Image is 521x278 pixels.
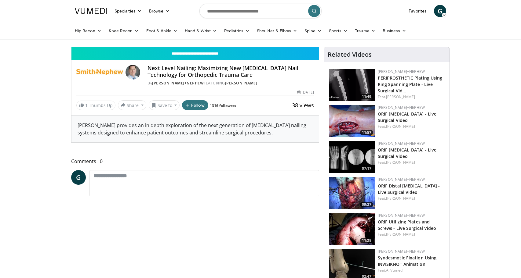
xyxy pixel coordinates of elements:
[378,219,436,231] a: ORIF Utilizing Plates and Screws - Live Surgical Video
[76,101,115,110] a: 1 Thumbs Up
[386,160,415,165] a: [PERSON_NAME]
[378,94,445,100] div: Feat.
[329,213,375,245] img: 6b510779-0901-41e0-85db-56c4c51363a4.150x105_q85_crop-smart_upscale.jpg
[71,170,86,185] a: G
[378,141,425,146] a: [PERSON_NAME]+Nephew
[360,94,373,99] span: 11:49
[329,105,375,137] a: 11:57
[111,5,145,17] a: Specialties
[386,196,415,201] a: [PERSON_NAME]
[145,5,173,17] a: Browse
[434,5,446,17] a: G
[386,124,415,129] a: [PERSON_NAME]
[152,80,204,86] a: [PERSON_NAME]+Nephew
[329,213,375,245] a: 11:28
[378,232,445,237] div: Feat.
[405,5,430,17] a: Favorites
[71,25,105,37] a: Hip Recon
[105,25,143,37] a: Knee Recon
[378,160,445,165] div: Feat.
[328,51,372,58] h4: Related Videos
[301,25,325,37] a: Spine
[292,102,314,109] span: 38 views
[297,90,314,95] div: [DATE]
[329,69,375,101] img: 3d0a620d-8172-4743-af9a-70d1794863a1.png.150x105_q85_crop-smart_upscale.png
[329,177,375,209] img: 0894b3a2-b95c-4996-9ca1-01f3d1055ee3.150x105_q85_crop-smart_upscale.jpg
[75,8,107,14] img: VuMedi Logo
[378,111,437,123] a: ORIF [MEDICAL_DATA] - Live Surgical Video
[378,105,425,110] a: [PERSON_NAME]+Nephew
[76,65,123,80] img: Smith+Nephew
[386,94,415,99] a: [PERSON_NAME]
[329,141,375,173] a: 07:17
[378,69,425,74] a: [PERSON_NAME]+Nephew
[329,69,375,101] a: 11:49
[360,202,373,207] span: 09:27
[71,116,319,142] div: [PERSON_NAME] provides an in depth exploration of the next generation of [MEDICAL_DATA] nailing s...
[329,177,375,209] a: 09:27
[118,100,146,110] button: Share
[181,25,220,37] a: Hand & Wrist
[148,65,314,78] h4: Next Level Nailing: Maximizing New [MEDICAL_DATA] Nail Technology for Orthopedic Trauma Care
[85,102,88,108] span: 1
[225,80,257,86] a: [PERSON_NAME]
[182,100,208,110] button: Follow
[71,157,319,165] span: Comments 0
[378,183,440,195] a: ORIF Distal [MEDICAL_DATA] - Live Surgical Video
[378,147,437,159] a: ORIF [MEDICAL_DATA] - Live Surgical Video
[329,141,375,173] img: 76b75a36-ddff-438c-9767-c71797b4fefb.png.150x105_q85_crop-smart_upscale.png
[329,105,375,137] img: 1b697d3a-928d-4a38-851f-df0147e85411.png.150x105_q85_crop-smart_upscale.png
[143,25,181,37] a: Foot & Ankle
[126,65,140,80] img: Avatar
[378,124,445,129] div: Feat.
[360,166,373,171] span: 07:17
[325,25,352,37] a: Sports
[210,103,236,108] a: 1316 followers
[149,100,180,110] button: Save to
[378,213,425,218] a: [PERSON_NAME]+Nephew
[148,80,314,86] div: By FEATURING
[386,232,415,237] a: [PERSON_NAME]
[360,130,373,135] span: 11:57
[379,25,410,37] a: Business
[220,25,253,37] a: Pediatrics
[378,255,437,267] a: Syndesmotic Fixation Using INVISIKNOT Animation
[199,4,322,18] input: Search topics, interventions
[378,177,425,182] a: [PERSON_NAME]+Nephew
[378,196,445,201] div: Feat.
[378,75,443,94] a: PERIPROSTHETIC Plating Using Ring Spanning Plate - Live Surgical Vid…
[360,238,373,243] span: 11:28
[253,25,301,37] a: Shoulder & Elbow
[386,268,403,273] a: A. Vumedi
[378,249,425,254] a: [PERSON_NAME]+Nephew
[378,268,445,273] div: Feat.
[351,25,379,37] a: Trauma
